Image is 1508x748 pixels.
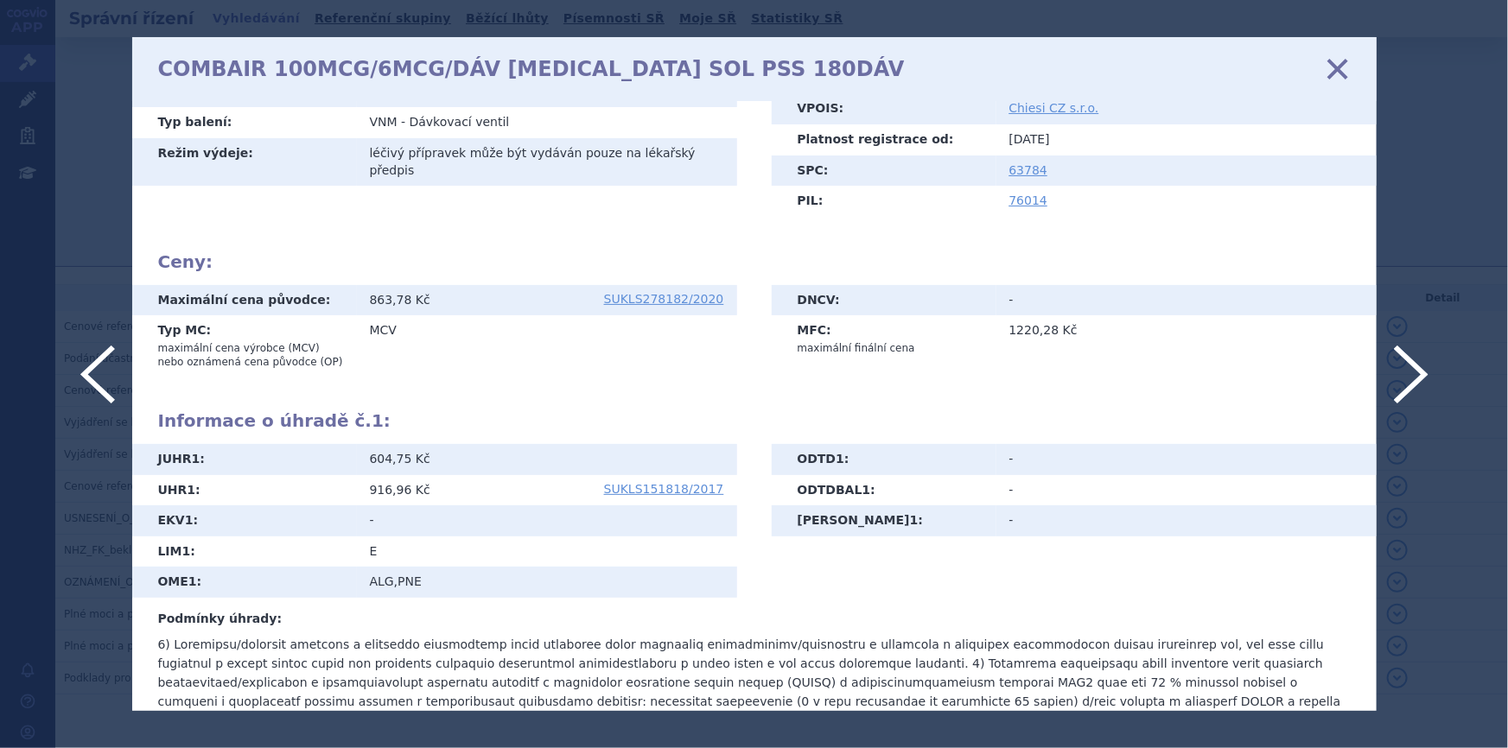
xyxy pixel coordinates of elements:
td: - [996,285,1377,316]
td: - [357,505,737,536]
th: SPC: [772,155,996,187]
span: - [401,115,405,129]
td: - [996,505,1377,536]
span: 1 [187,483,195,497]
th: OME : [132,567,357,598]
th: DNCV: [772,285,996,316]
th: EKV : [132,505,357,536]
a: SUKLS278182/2020 [604,293,724,305]
h1: COMBAIR 100MCG/6MCG/DÁV [MEDICAL_DATA] SOL PSS 180DÁV [158,57,905,82]
span: 1 [185,513,194,527]
span: 1 [182,544,191,558]
th: MFC: [772,315,996,362]
th: PIL: [772,186,996,217]
a: 63784 [1009,163,1048,177]
td: - [996,444,1377,475]
th: VPOIS: [772,93,996,124]
a: zavřít [1325,56,1351,82]
span: 1 [836,452,844,466]
h2: Ceny: [158,251,1351,272]
td: [DATE] [996,124,1377,155]
span: 863,78 Kč [370,293,430,307]
td: E [357,536,737,567]
td: - [996,475,1377,506]
th: Platnost registrace od: [772,124,996,155]
th: ODTDBAL : [772,475,996,506]
span: 1 [192,452,200,466]
span: Dávkovací ventil [410,115,510,129]
span: 1 [188,574,197,588]
h3: Podmínky úhrady: [158,611,1351,628]
th: LIM : [132,536,357,567]
span: 1 [910,513,919,527]
th: Maximální cena původce: [132,285,357,316]
td: 604,75 Kč [357,444,737,475]
th: Typ MC: [132,315,357,376]
span: 1 [372,410,384,431]
a: 76014 [1009,193,1048,207]
span: VNM [370,115,398,129]
td: 1220,28 Kč [996,315,1377,362]
th: Režim výdeje: [132,138,357,186]
td: MCV [357,315,737,376]
th: UHR : [132,475,357,506]
span: 916,96 Kč [370,483,430,497]
p: maximální cena výrobce (MCV) nebo oznámená cena původce (OP) [158,341,344,369]
th: ODTD : [772,444,996,475]
th: Typ balení: [132,107,357,138]
td: léčivý přípravek může být vydáván pouze na lékařský předpis [357,138,737,186]
h2: Informace o úhradě č. : [158,410,1351,431]
p: maximální finální cena [798,341,983,355]
th: JUHR : [132,444,357,475]
a: SUKLS151818/2017 [604,483,724,495]
span: 1 [862,483,871,497]
td: ALG,PNE [357,567,737,598]
a: Chiesi CZ s.r.o. [1009,101,1099,115]
th: [PERSON_NAME] : [772,505,996,536]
